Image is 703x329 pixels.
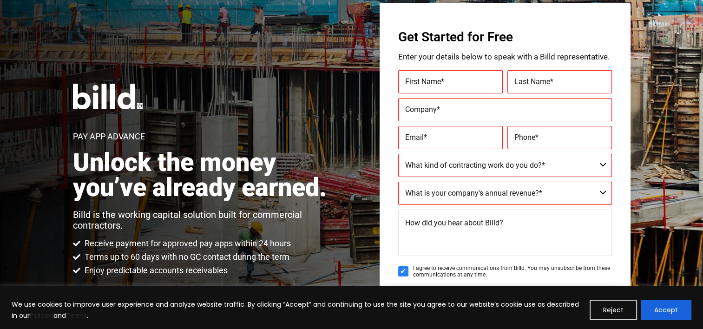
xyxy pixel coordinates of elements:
h1: Pay App Advance [73,132,145,141]
span: I agree to receive communications from Billd. You may unsubscribe from these communications at an... [413,265,612,278]
a: Policies [30,311,53,320]
button: Reject [590,300,637,320]
input: I agree to receive communications from Billd. You may unsubscribe from these communications at an... [398,266,408,276]
span: Terms up to 60 days with no GC contact during the term [82,251,289,263]
span: Last Name [514,77,550,86]
p: Enter your details below to speak with a Billd representative. [398,53,612,61]
span: How did you hear about Billd? [405,218,503,227]
span: Email [405,133,424,142]
span: Enjoy predictable accounts receivables [82,265,228,276]
p: Billd is the working capital solution built for commercial contractors. [73,210,336,231]
button: Accept [641,300,691,320]
a: Terms [66,311,87,320]
span: Receive payment for approved pay apps within 24 hours [82,238,291,249]
p: We use cookies to improve user experience and analyze website traffic. By clicking “Accept” and c... [12,299,583,321]
span: Phone [514,133,535,142]
span: Company [405,105,437,114]
h2: Unlock the money you’ve already earned. [73,150,336,200]
span: First Name [405,77,441,86]
h3: Get Started for Free [398,31,612,44]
